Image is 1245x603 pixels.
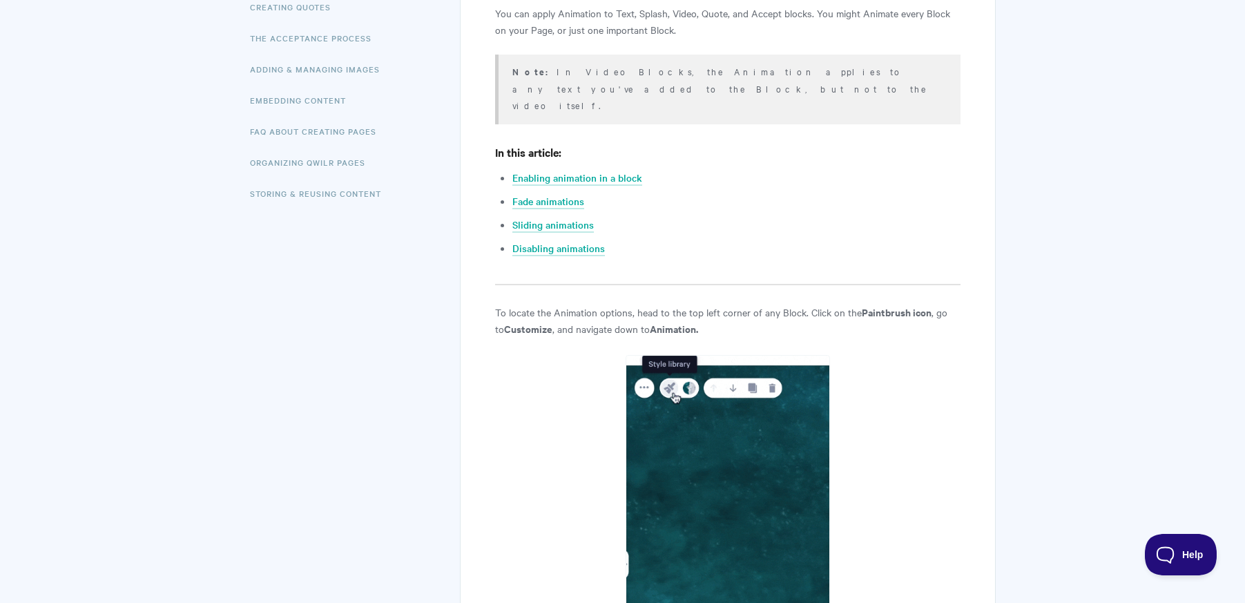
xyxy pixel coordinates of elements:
b: P [862,305,868,319]
p: To locate the Animation options, head to the top left corner of any Block. Click on the , go to ,... [495,304,960,337]
p: You can apply Animation to Text, Splash, Video, Quote, and Accept blocks. You might Animate every... [495,5,960,38]
p: In Video Blocks, the Animation applies to any text you've added to the Block, but not to the vide... [512,63,943,113]
a: Organizing Qwilr Pages [250,149,376,176]
a: Enabling animation in a block [512,171,642,186]
a: Disabling animations [512,241,605,256]
a: FAQ About Creating Pages [250,117,387,145]
iframe: Toggle Customer Support [1145,534,1217,575]
a: Fade animations [512,194,584,209]
b: Animation. [650,321,698,336]
strong: Customize [504,321,552,336]
strong: aintbrush icon [868,305,932,319]
strong: Note: [512,65,557,78]
a: Embedding Content [250,86,356,114]
strong: In this article: [495,144,561,160]
a: Storing & Reusing Content [250,180,392,207]
a: Adding & Managing Images [250,55,390,83]
a: The Acceptance Process [250,24,382,52]
a: Sliding animations [512,218,594,233]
